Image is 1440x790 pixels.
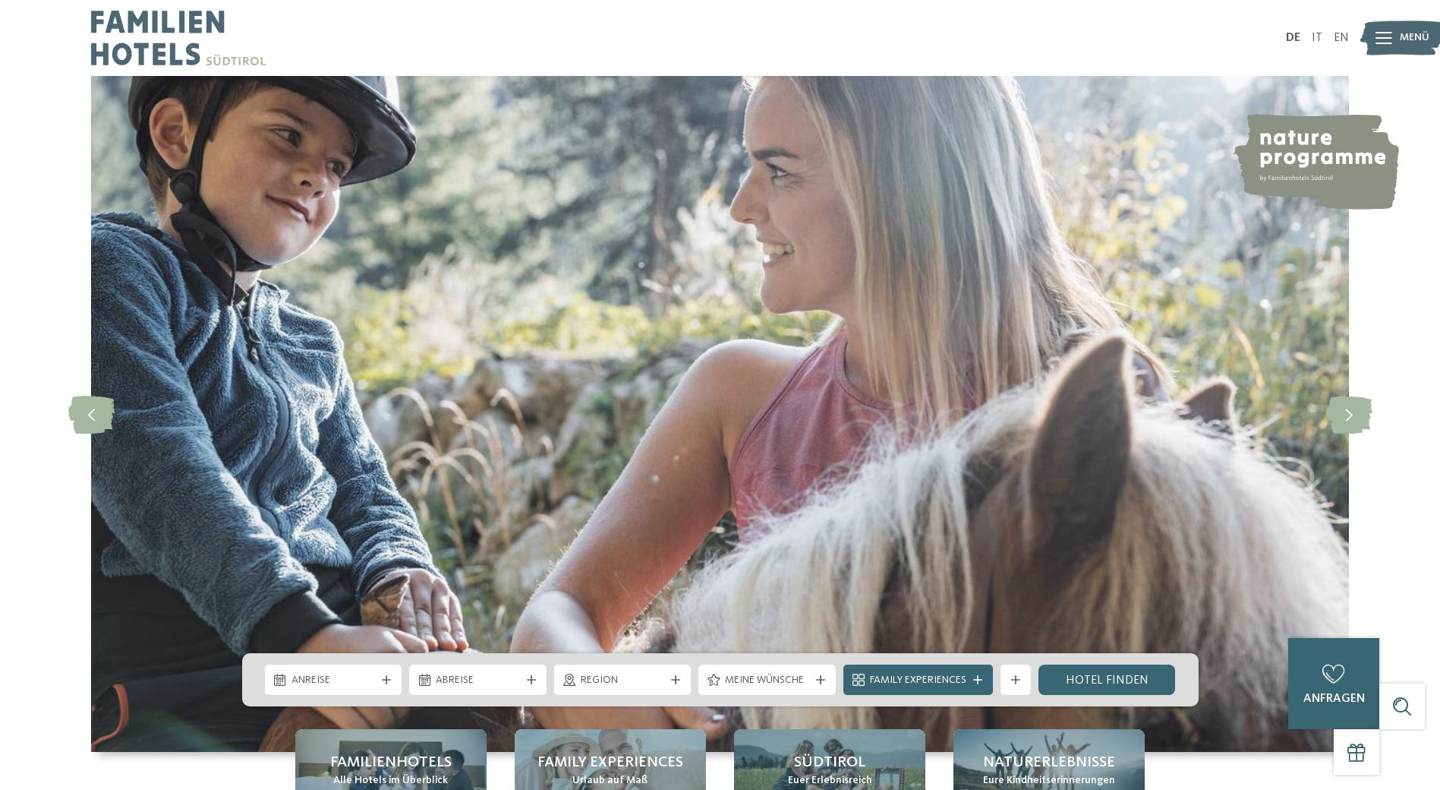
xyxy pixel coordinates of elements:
[1303,693,1365,705] span: anfragen
[581,673,665,688] span: Region
[91,76,1349,752] img: Familienhotels Südtirol: The happy family places
[1288,638,1379,729] a: anfragen
[870,673,966,688] span: Family Experiences
[1232,114,1399,210] img: nature programme by Familienhotels Südtirol
[537,752,683,773] span: Family Experiences
[1400,30,1429,46] span: Menü
[1286,32,1300,44] a: DE
[1334,32,1349,44] a: EN
[572,773,648,788] span: Urlaub auf Maß
[436,673,520,688] span: Abreise
[725,673,809,688] span: Meine Wünsche
[983,752,1115,773] span: Naturerlebnisse
[333,773,448,788] span: Alle Hotels im Überblick
[788,773,872,788] span: Euer Erlebnisreich
[983,773,1115,788] span: Eure Kindheitserinnerungen
[291,673,376,688] span: Anreise
[330,752,452,773] span: Familienhotels
[794,752,865,773] span: Südtirol
[1038,665,1176,695] a: Hotel finden
[1312,32,1322,44] a: IT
